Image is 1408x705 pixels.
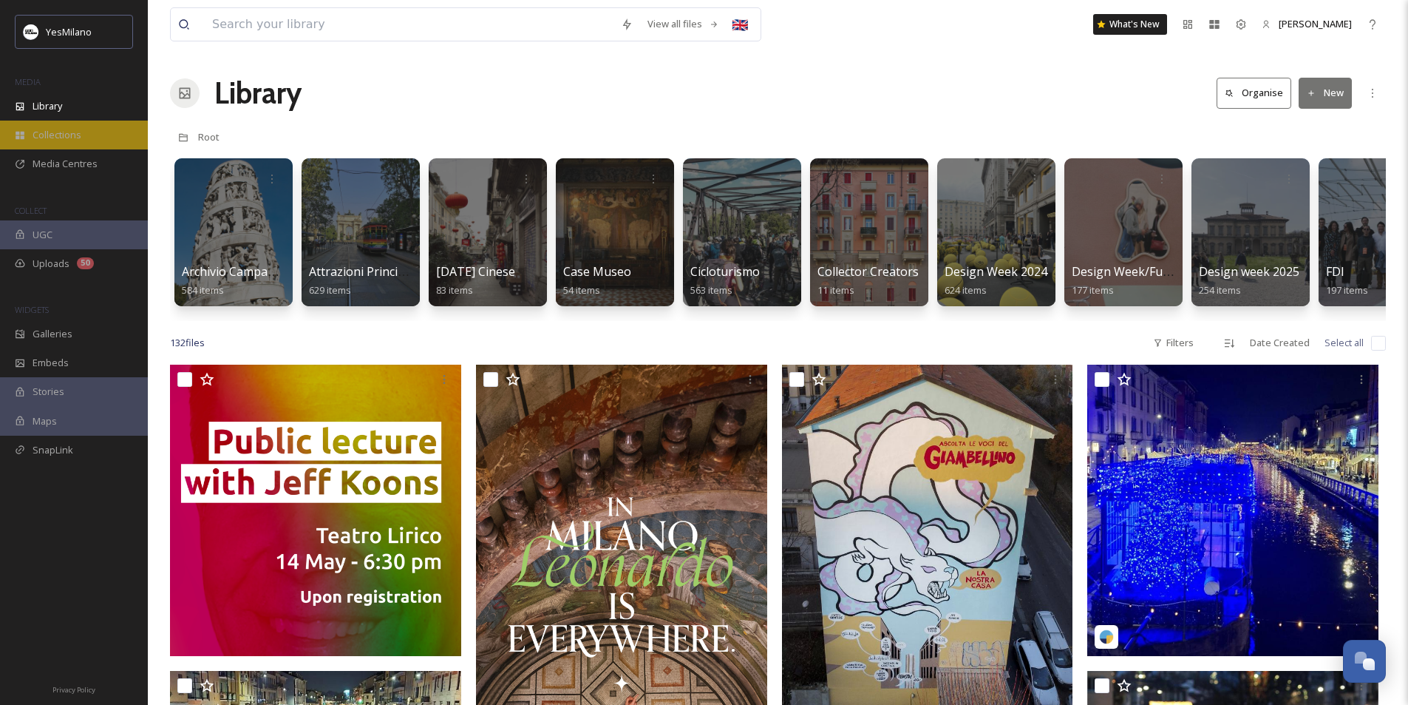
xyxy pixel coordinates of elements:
[214,71,302,115] a: Library
[1199,265,1299,297] a: Design week 2025254 items
[52,685,95,695] span: Privacy Policy
[170,365,461,656] img: publicsmall.png
[33,356,69,370] span: Embeds
[15,304,49,315] span: WIDGETS
[198,130,220,144] span: Root
[436,263,515,280] span: [DATE] Cinese
[436,283,473,297] span: 83 items
[1199,263,1299,280] span: Design week 2025
[1326,263,1344,280] span: FDI
[727,11,753,38] div: 🇬🇧
[1326,283,1368,297] span: 197 items
[15,76,41,87] span: MEDIA
[77,257,94,269] div: 50
[33,327,72,341] span: Galleries
[1072,283,1114,297] span: 177 items
[817,263,919,280] span: Collector Creators
[1199,283,1241,297] span: 254 items
[640,10,727,38] a: View all files
[563,263,631,280] span: Case Museo
[1299,78,1352,108] button: New
[33,99,62,113] span: Library
[1093,14,1167,35] a: What's New
[33,414,57,428] span: Maps
[1099,630,1114,644] img: snapsea-logo.png
[1279,17,1352,30] span: [PERSON_NAME]
[15,205,47,216] span: COLLECT
[309,265,484,297] a: Attrazioni Principali - Landmark629 items
[46,25,92,38] span: YesMilano
[945,265,1047,297] a: Design Week 2024624 items
[198,128,220,146] a: Root
[170,336,205,350] span: 132 file s
[1343,640,1386,683] button: Open Chat
[33,128,81,142] span: Collections
[52,680,95,698] a: Privacy Policy
[1217,78,1299,108] a: Organise
[690,265,760,297] a: Cicloturismo563 items
[563,283,600,297] span: 54 items
[33,443,73,457] span: SnapLink
[33,257,69,271] span: Uploads
[945,263,1047,280] span: Design Week 2024
[1326,265,1368,297] a: FDI197 items
[309,263,484,280] span: Attrazioni Principali - Landmark
[436,265,515,297] a: [DATE] Cinese83 items
[1217,78,1291,108] button: Organise
[563,265,631,297] a: Case Museo54 items
[1254,10,1359,38] a: [PERSON_NAME]
[182,263,289,280] span: Archivio Campagne
[309,283,351,297] span: 629 items
[33,157,98,171] span: Media Centres
[817,283,854,297] span: 11 items
[1324,336,1364,350] span: Select all
[182,265,289,297] a: Archivio Campagne584 items
[24,24,38,39] img: Logo%20YesMilano%40150x.png
[1072,265,1269,297] a: Design Week/Fuorisalone 2023 pics177 items
[690,263,760,280] span: Cicloturismo
[1072,263,1269,280] span: Design Week/Fuorisalone 2023 pics
[182,283,224,297] span: 584 items
[690,283,732,297] span: 563 items
[33,385,64,399] span: Stories
[945,283,987,297] span: 624 items
[1146,328,1201,357] div: Filters
[1242,328,1317,357] div: Date Created
[33,228,52,242] span: UGC
[1087,365,1378,656] img: monica.leone.2022-18129577288382707.jpeg
[205,8,613,41] input: Search your library
[817,265,919,297] a: Collector Creators11 items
